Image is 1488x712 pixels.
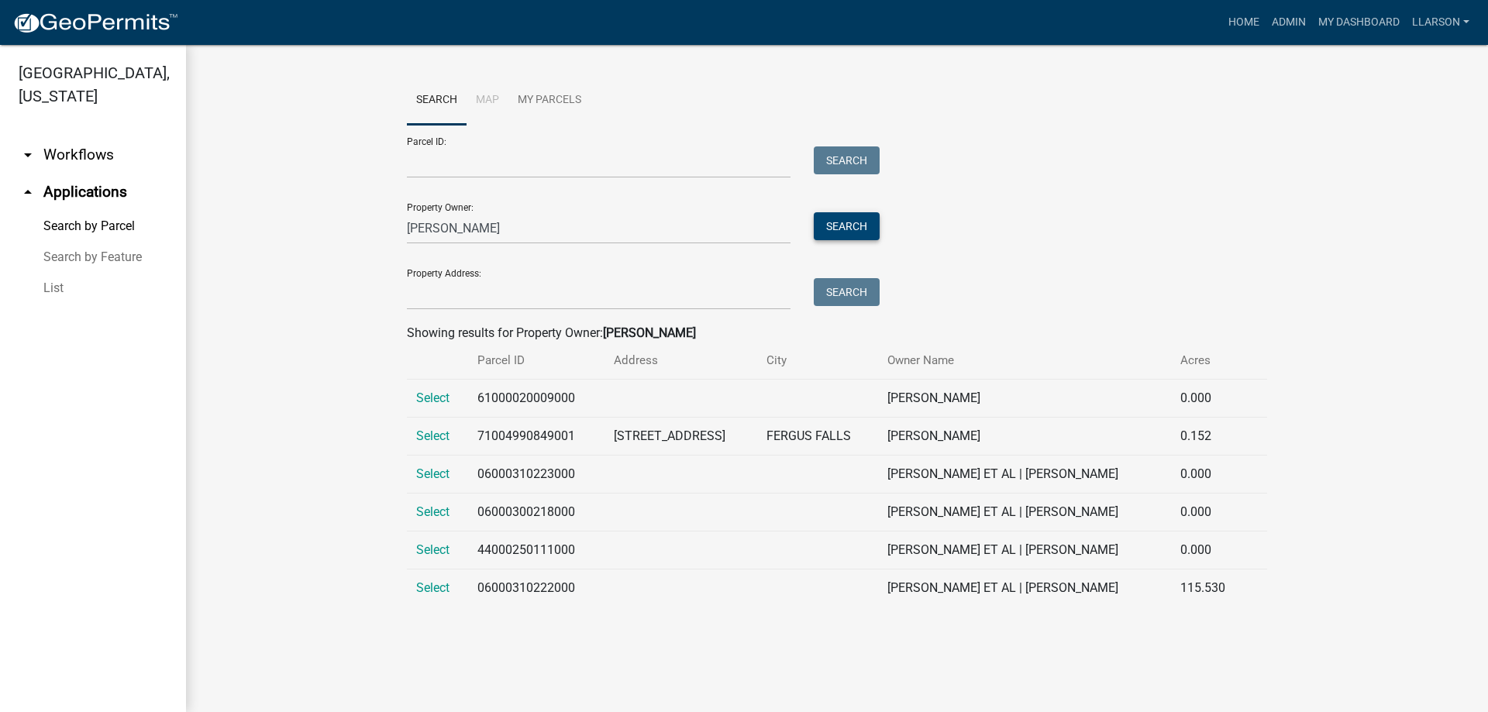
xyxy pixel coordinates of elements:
a: llarson [1406,8,1476,37]
td: 06000310222000 [468,569,604,607]
a: Admin [1266,8,1312,37]
strong: [PERSON_NAME] [603,325,696,340]
a: Select [416,504,449,519]
td: [PERSON_NAME] [878,418,1171,456]
th: Owner Name [878,342,1171,379]
td: 0.000 [1171,531,1245,569]
td: [PERSON_NAME] [878,380,1171,418]
a: Select [416,580,449,595]
th: Acres [1171,342,1245,379]
i: arrow_drop_down [19,146,37,164]
td: 0.000 [1171,456,1245,494]
td: [PERSON_NAME] ET AL | [PERSON_NAME] [878,569,1171,607]
td: [PERSON_NAME] ET AL | [PERSON_NAME] [878,494,1171,531]
button: Search [814,212,880,240]
a: Search [407,76,467,126]
td: 44000250111000 [468,531,604,569]
td: 06000300218000 [468,494,604,531]
td: 06000310223000 [468,456,604,494]
td: 0.000 [1171,380,1245,418]
td: 71004990849001 [468,418,604,456]
td: 0.000 [1171,494,1245,531]
a: My Parcels [508,76,591,126]
th: Address [604,342,757,379]
div: Showing results for Property Owner: [407,324,1267,342]
button: Search [814,278,880,306]
a: Select [416,428,449,443]
td: [PERSON_NAME] ET AL | [PERSON_NAME] [878,531,1171,569]
a: My Dashboard [1312,8,1406,37]
td: FERGUS FALLS [757,418,878,456]
button: Search [814,146,880,174]
th: Parcel ID [468,342,604,379]
td: 0.152 [1171,418,1245,456]
a: Select [416,542,449,557]
a: Home [1222,8,1266,37]
a: Select [416,390,449,405]
td: 115.530 [1171,569,1245,607]
th: City [757,342,878,379]
td: [STREET_ADDRESS] [604,418,757,456]
td: [PERSON_NAME] ET AL | [PERSON_NAME] [878,456,1171,494]
i: arrow_drop_up [19,183,37,201]
td: 61000020009000 [468,380,604,418]
a: Select [416,466,449,481]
